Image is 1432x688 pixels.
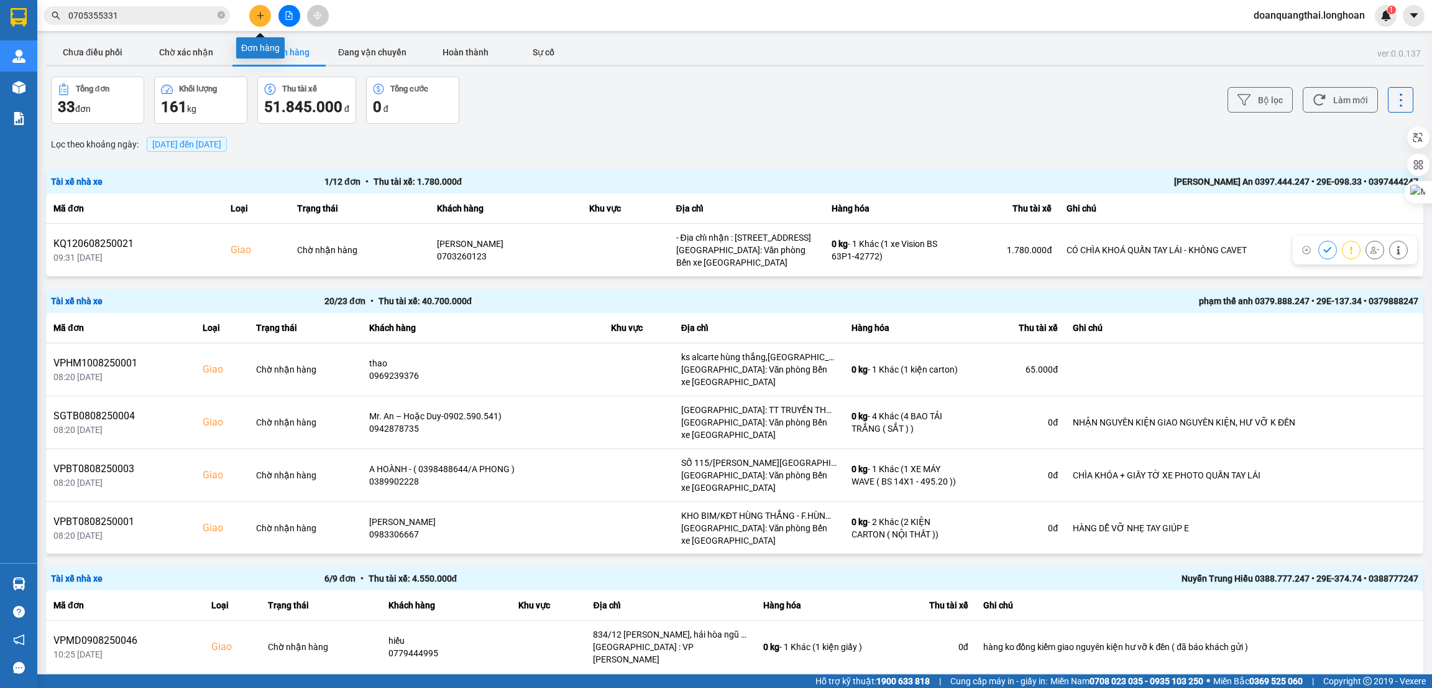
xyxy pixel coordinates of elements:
th: Loại [204,590,260,621]
div: Thu tài xế [888,598,968,613]
th: Khu vực [511,590,585,621]
div: 0779444995 [388,647,504,659]
div: thao [369,357,596,370]
span: close-circle [218,10,225,22]
div: Giao [231,243,282,258]
div: Mr. An – Hoặc Duy-0902.590.541) [369,410,596,422]
div: - 2 Khác (2 KIỆN CARTON ( NỘI THẤT )) [851,516,961,541]
th: Trạng thái [290,193,430,224]
span: 33 [58,98,75,116]
button: Làm mới [1303,87,1378,113]
th: Khu vực [582,193,669,224]
button: file-add [278,5,300,27]
div: CHÌA KHÓA + GIẤY TỜ XE PHOTO QUẤN TAY LÁI [1073,469,1416,481]
div: - 1 Khác (1 XE MÁY WAVE ( BS 14X1 - 495.20 )) [851,463,961,488]
span: [DATE] đến [DATE] [147,137,227,152]
th: Mã đơn [46,590,204,621]
div: [PERSON_NAME] [369,516,596,528]
img: logo-vxr [11,8,27,27]
th: Ghi chú [1059,193,1423,224]
div: VPMD0908250046 [53,633,196,648]
span: Cung cấp máy in - giấy in: [950,674,1047,688]
span: 0 kg [832,239,848,249]
div: 08:20 [DATE] [53,424,188,436]
div: 0983306667 [369,528,596,541]
div: 0942878735 [369,422,596,435]
button: aim [307,5,329,27]
span: 0 kg [851,517,868,527]
span: ⚪️ [1206,679,1210,684]
button: Sự cố [512,40,574,65]
div: - Địa chỉ nhận : [STREET_ADDRESS] [676,231,817,244]
th: Khách hàng [362,313,604,343]
span: aim [313,11,322,20]
div: 10:25 [DATE] [53,648,196,661]
span: close-circle [218,11,225,19]
div: Chờ nhận hàng [256,363,354,376]
th: Loại [223,193,289,224]
th: Hàng hóa [756,590,880,621]
div: hàng ko đồng kiểm giao nguyên kiện hư vỡ k đền ( đã báo khách gửi ) [983,641,1416,653]
div: Chờ nhận hàng [268,641,374,653]
button: caret-down [1403,5,1425,27]
th: Mã đơn [46,313,195,343]
div: kg [161,97,241,117]
div: KHO BIM/KĐT HÙNG THẮNG - F.HÙNG THẮNG - [GEOGRAPHIC_DATA] - [GEOGRAPHIC_DATA] ( CŨ ) [681,509,837,522]
th: Khách hàng [429,193,581,224]
div: 08:20 [DATE] [53,529,188,542]
div: Thu tài xế [956,201,1052,216]
div: Giao [203,415,241,430]
div: 08:20 [DATE] [53,371,188,383]
div: ks alcarte hùng thắng,[GEOGRAPHIC_DATA],[GEOGRAPHIC_DATA] [681,351,837,363]
div: - 4 Khác (4 BAO TẢI TRẮNG ( SẮT ) ) [851,410,961,435]
span: message [13,662,25,674]
div: Thu tài xế [976,320,1058,335]
div: [PERSON_NAME] An 0397.444.247 • 29E-098.33 • 0397444247 [871,175,1418,188]
div: HÀNG DỄ VỠ NHẸ TAY GIÚP E [1073,522,1416,534]
div: 0 đ [976,416,1058,429]
span: Tài xế nhà xe [51,177,103,187]
strong: 0708 023 035 - 0935 103 250 [1090,676,1203,686]
span: question-circle [13,606,25,618]
div: VPHM1008250001 [53,356,188,371]
div: 834/12 [PERSON_NAME], hải hòa ngũ hàng sơn [GEOGRAPHIC_DATA] [593,628,748,641]
div: hiếu [388,635,504,647]
div: 6 / 9 đơn Thu tài xế: 4.550.000 đ [324,572,871,585]
div: [GEOGRAPHIC_DATA]: Văn phòng Bến xe [GEOGRAPHIC_DATA] [681,363,837,388]
sup: 1 [1387,6,1396,14]
th: Hàng hóa [844,313,968,343]
div: KQ120608250021 [53,236,216,251]
div: Chờ nhận hàng [256,469,354,481]
div: SỐ 115/[PERSON_NAME][GEOGRAPHIC_DATA] - [GEOGRAPHIC_DATA][GEOGRAPHIC_DATA] - [GEOGRAPHIC_DATA] [681,457,837,469]
button: Tổng cước0 đ [366,77,459,124]
div: Nuyễn Trung Hiếu 0388.777.247 • 29E-374.74 • 0388777247 [871,572,1418,585]
th: Ghi chú [976,590,1423,621]
div: A HOÀNH - ( 0398488644/A PHONG ) [369,463,596,475]
div: VPBT0808250003 [53,462,188,476]
span: • [356,574,369,583]
button: Khối lượng161kg [154,77,247,124]
span: • [360,177,374,187]
th: Địa chỉ [669,193,824,224]
div: NHẬN NGUYÊN KIỆN GIAO NGUYÊN KIỆN, HƯ VỠ K ĐỀN [1073,416,1416,429]
img: icon-new-feature [1380,10,1392,21]
div: Chờ nhận hàng [256,416,354,429]
span: • [365,296,379,306]
div: 65.000 đ [976,363,1058,376]
div: [GEOGRAPHIC_DATA]: TT TRUYỀN THÔNG [GEOGRAPHIC_DATA], SỐ 2, [GEOGRAPHIC_DATA], [GEOGRAPHIC_DATA],... [681,404,837,416]
input: Tìm tên, số ĐT hoặc mã đơn [68,9,215,22]
div: CÓ CHÌA KHOÁ QUẤN TAY LÁI - KHÔNG CAVET [1067,244,1416,256]
div: - 1 Khác (1 kiện carton) [851,363,961,376]
button: Tổng đơn33đơn [51,77,144,124]
div: Tổng cước [390,85,428,93]
span: Tài xế nhà xe [51,574,103,583]
span: file-add [285,11,293,20]
th: Khách hàng [381,590,512,621]
div: 0389902228 [369,475,596,488]
div: SGTB0808250004 [53,409,188,424]
span: 0 kg [851,464,868,474]
th: Ghi chú [1065,313,1423,343]
div: [GEOGRAPHIC_DATA]: Văn phòng Bến xe [GEOGRAPHIC_DATA] [681,416,837,441]
div: Giao [203,362,241,377]
div: Chờ nhận hàng [297,244,423,256]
